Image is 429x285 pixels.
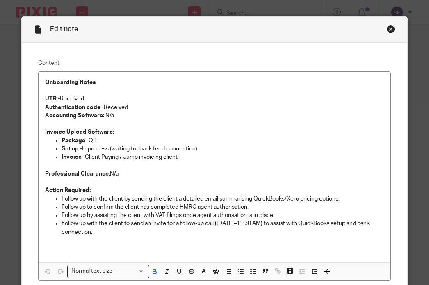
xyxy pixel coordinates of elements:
[67,265,149,278] div: Search for option
[45,129,114,135] strong: Invoice Upload Software:
[387,25,395,33] div: Close this dialog window
[62,138,85,144] strong: Package
[45,103,383,112] p: Received
[62,195,383,203] p: Follow up with the client by sending the client a detailed email summarising QuickBooks/Xero pric...
[50,26,78,32] span: Edit note
[45,187,91,193] strong: Action Required:
[45,113,103,119] strong: Accounting Software
[62,154,85,160] strong: Invoice -
[45,170,383,178] p: N/a
[62,203,383,211] p: Follow up to confirm the client has completed HMRC agent authorisation.
[62,137,383,145] p: - QB
[62,211,383,219] p: Follow up by assisting the client with VAT filings once agent authorisation is in place.
[69,267,114,276] span: Normal text size
[45,105,104,110] strong: Authentication code -
[45,95,383,103] p: Received
[38,59,390,67] label: Content
[45,171,110,177] strong: Professional Clearance:
[45,96,60,102] strong: UTR -
[62,219,383,236] p: Follow up with the client to send an invite for a follow-up call ([DATE]–11:30 AM) to assist with...
[62,153,383,161] p: Client Paying / Jump invoicing client
[45,80,98,85] strong: Onboarding Notes-
[62,146,82,152] strong: Set up -
[62,145,383,153] p: In process (waiting for bank feed connection)
[115,267,144,276] input: Search for option
[45,112,383,120] p: : N/a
